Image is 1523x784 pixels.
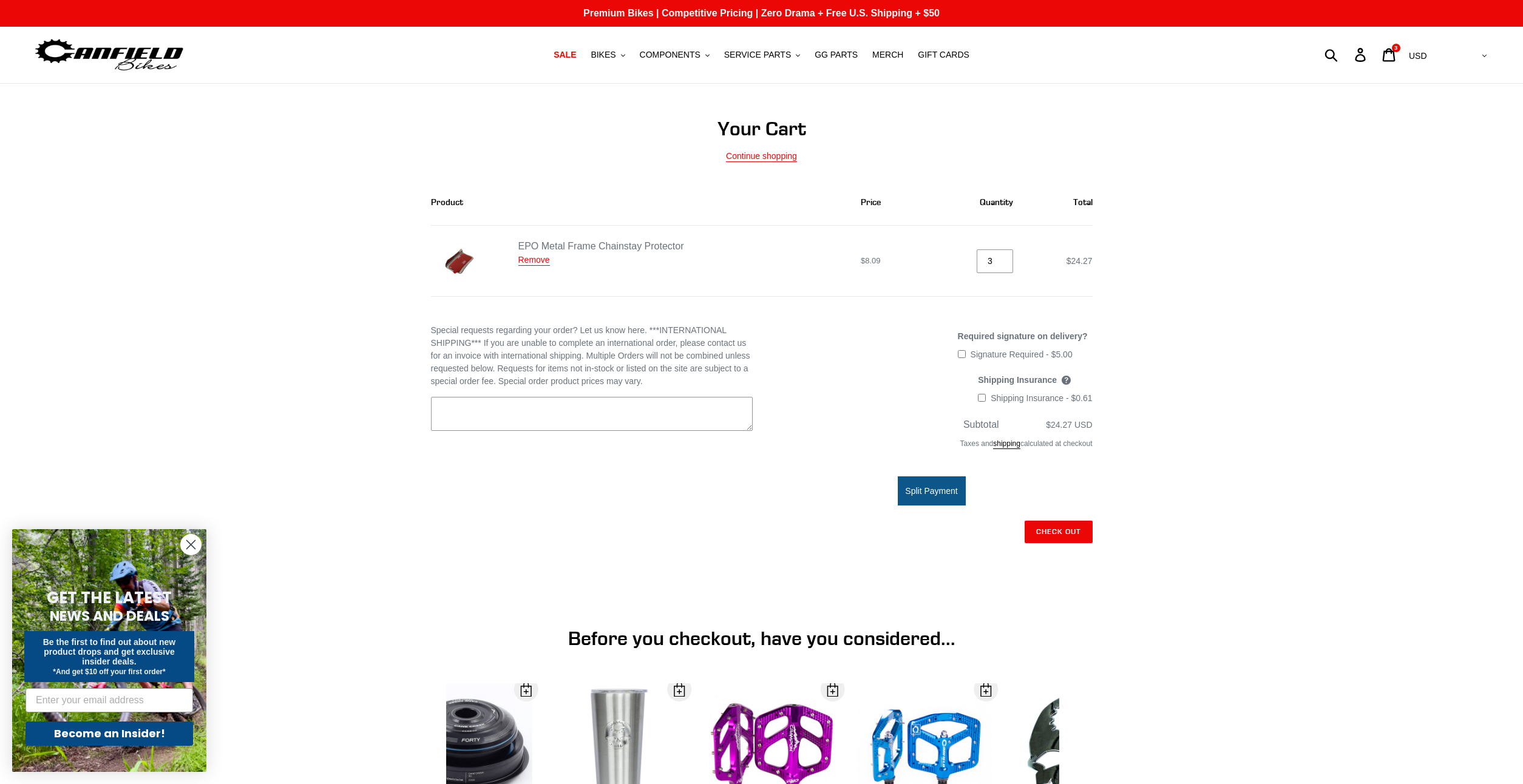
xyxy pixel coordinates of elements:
a: Continue shopping [726,151,797,162]
span: Shipping Insurance - $0.61 [991,393,1092,403]
a: GG PARTS [809,47,864,63]
span: Split Payment [905,486,957,496]
span: Signature Required - $5.00 [971,350,1073,359]
a: 3 [1375,42,1404,68]
button: Close dialog [180,534,202,555]
input: Enter your email address [25,688,193,712]
span: GG PARTS [815,50,858,60]
span: SERVICE PARTS [724,50,791,60]
span: BIKES [591,50,616,60]
img: Canfield Bikes [33,36,185,74]
button: BIKES [585,47,631,63]
span: GIFT CARDS [918,50,969,60]
th: Quantity [894,179,1026,226]
input: Check out [1025,521,1093,542]
a: GIFT CARDS [912,47,975,63]
button: COMPONENTS [634,47,716,63]
input: Shipping Insurance - $0.61 [978,394,986,402]
th: Product [431,179,729,226]
label: Special requests regarding your order? Let us know here. ***INTERNATIONAL SHIPPING*** If you are ... [431,324,753,388]
span: Shipping Insurance [978,375,1057,385]
span: $24.27 [1067,256,1093,266]
span: *And get $10 off your first order* [53,667,165,676]
button: Become an Insider! [25,721,193,746]
span: $8.09 [861,256,881,265]
div: Taxes and calculated at checkout [771,432,1093,461]
h1: Your Cart [431,117,1093,140]
span: Be the first to find out about new product drops and get exclusive insider deals. [43,637,176,666]
span: Subtotal [963,419,999,430]
span: 3 [1394,45,1397,51]
th: Price [728,179,894,226]
span: Required signature on delivery? [958,331,1088,341]
input: Signature Required - $5.00 [958,350,966,358]
a: EPO Metal Frame Chainstay Protector [518,241,684,251]
span: $24.27 USD [1046,420,1092,430]
span: GET THE LATEST [47,587,172,609]
a: Remove EPO Metal Frame Chainstay Protector [518,255,550,266]
input: Search [1331,41,1362,68]
th: Total [1026,179,1093,226]
span: NEWS AND DEALS [50,606,169,626]
button: Split Payment [898,476,966,505]
span: SALE [554,50,576,60]
button: SERVICE PARTS [718,47,806,63]
h1: Before you checkout, have you considered... [464,627,1059,650]
iframe: PayPal-paypal [771,566,1093,592]
span: COMPONENTS [640,50,700,60]
a: MERCH [866,47,909,63]
a: SALE [548,47,582,63]
a: shipping [993,439,1020,449]
img: EPO metal frame chainstay protector [431,239,489,283]
span: MERCH [872,50,903,60]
